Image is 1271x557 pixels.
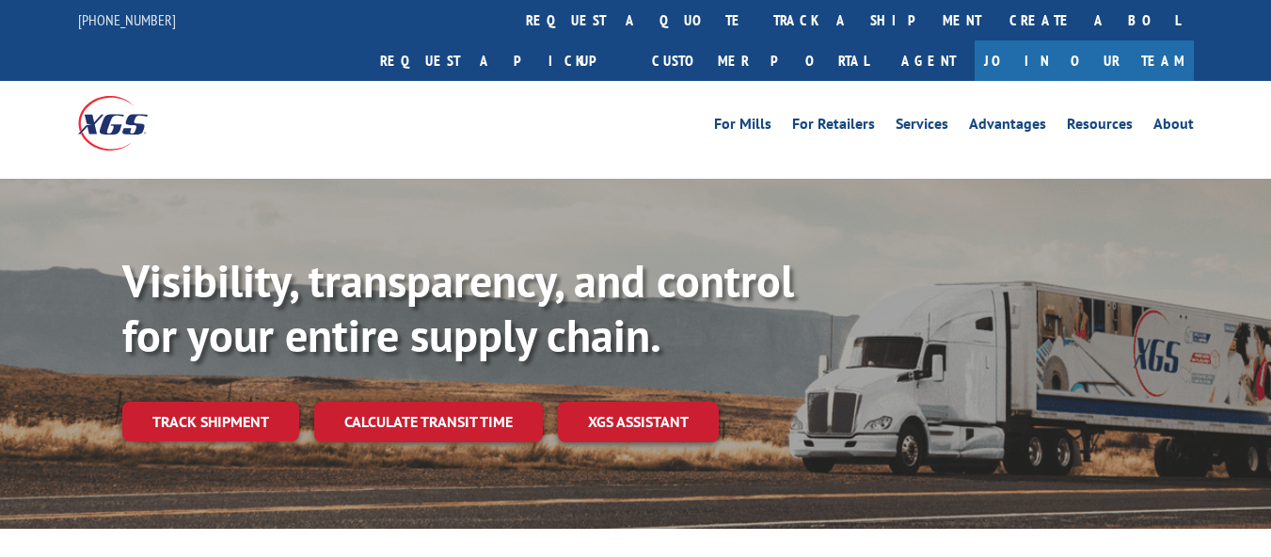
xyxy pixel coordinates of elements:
[792,117,875,137] a: For Retailers
[714,117,771,137] a: For Mills
[122,402,299,441] a: Track shipment
[558,402,719,442] a: XGS ASSISTANT
[1067,117,1133,137] a: Resources
[975,40,1194,81] a: Join Our Team
[366,40,638,81] a: Request a pickup
[1153,117,1194,137] a: About
[78,10,176,29] a: [PHONE_NUMBER]
[314,402,543,442] a: Calculate transit time
[969,117,1046,137] a: Advantages
[896,117,948,137] a: Services
[882,40,975,81] a: Agent
[122,251,794,364] b: Visibility, transparency, and control for your entire supply chain.
[638,40,882,81] a: Customer Portal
